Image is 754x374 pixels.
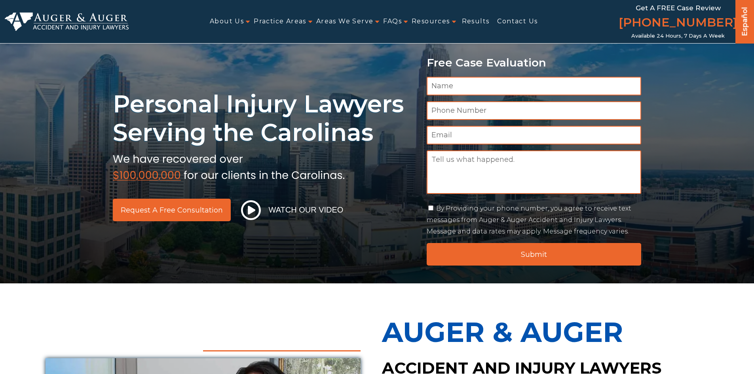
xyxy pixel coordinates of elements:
p: Auger & Auger [382,307,709,357]
label: By Providing your phone number, you agree to receive text messages from Auger & Auger Accident an... [427,205,631,235]
a: Practice Areas [254,13,306,30]
input: Submit [427,243,642,266]
a: Request a Free Consultation [113,199,231,221]
button: Watch Our Video [239,200,346,220]
span: Request a Free Consultation [121,207,223,214]
a: FAQs [383,13,402,30]
input: Name [427,77,642,95]
a: About Us [210,13,244,30]
p: Free Case Evaluation [427,57,642,69]
a: [PHONE_NUMBER] [619,14,737,33]
a: Results [462,13,490,30]
img: sub text [113,151,345,181]
h1: Personal Injury Lawyers Serving the Carolinas [113,90,417,147]
span: Available 24 Hours, 7 Days a Week [631,33,725,39]
span: Get a FREE Case Review [636,4,721,12]
input: Email [427,126,642,144]
a: Resources [412,13,450,30]
img: Auger & Auger Accident and Injury Lawyers Logo [5,12,129,31]
a: Areas We Serve [316,13,374,30]
a: Contact Us [497,13,537,30]
input: Phone Number [427,101,642,120]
